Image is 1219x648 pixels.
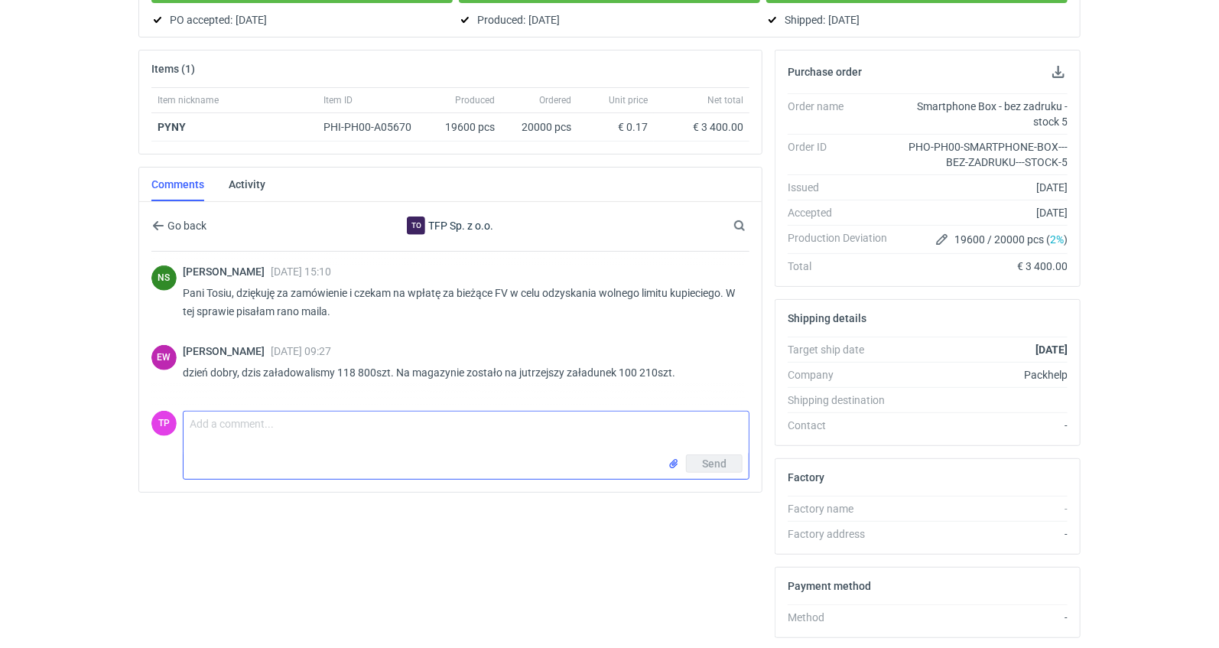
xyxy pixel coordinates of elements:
span: [DATE] [528,11,560,29]
div: - [899,526,1068,542]
div: € 3 400.00 [899,259,1068,274]
div: Shipping destination [788,392,899,408]
div: 19600 pcs [432,113,501,142]
input: Search [730,217,779,235]
span: [PERSON_NAME] [183,265,271,278]
figcaption: To [407,217,425,235]
div: Target ship date [788,342,899,357]
div: TFP Sp. z o.o. [325,217,576,235]
span: Item nickname [158,94,219,106]
div: PO accepted: [151,11,453,29]
div: Ewa Wiatroszak [151,345,177,370]
div: - [899,418,1068,433]
span: Unit price [609,94,648,106]
span: [DATE] 15:10 [271,265,331,278]
div: Method [788,610,899,625]
div: Factory address [788,526,899,542]
div: Shipped: [766,11,1068,29]
div: Company [788,367,899,383]
figcaption: NS [151,265,177,291]
h2: Shipping details [788,312,866,324]
div: Order ID [788,139,899,170]
div: Issued [788,180,899,195]
div: Order name [788,99,899,129]
span: Net total [707,94,743,106]
span: [DATE] 09:27 [271,345,331,357]
div: Accepted [788,205,899,220]
div: Natalia Stępak [151,265,177,291]
div: - [899,610,1068,625]
div: [DATE] [899,205,1068,220]
div: [DATE] [899,180,1068,195]
p: Pani Tosiu, dziękuję za zamówienie i czekam na wpłatę za bieżące FV w celu odzyskania wolnego lim... [183,284,737,321]
button: Download PO [1049,63,1068,81]
div: Factory name [788,501,899,516]
button: Send [686,454,743,473]
span: Send [702,458,727,469]
div: Smartphone Box - bez zadruku - stock 5 [899,99,1068,129]
strong: [DATE] [1035,344,1068,356]
a: PYNY [158,121,186,133]
span: Item ID [323,94,353,106]
span: Ordered [539,94,571,106]
a: Comments [151,168,204,201]
p: dzień dobry, dzis załadowalismy 118 800szt. Na magazynie zostało na jutrzejszy załadunek 100 210szt. [183,363,737,382]
span: 2% [1050,233,1064,246]
button: Go back [151,217,207,235]
a: Activity [229,168,265,201]
h2: Purchase order [788,66,862,78]
div: - [899,501,1068,516]
span: Produced [455,94,495,106]
button: Edit production Deviation [933,230,951,249]
div: € 0.17 [583,119,648,135]
div: Production Deviation [788,230,899,249]
h2: Payment method [788,580,871,592]
div: Produced: [459,11,760,29]
div: TFP Sp. z o.o. [407,217,425,235]
div: € 3 400.00 [660,119,743,135]
span: Go back [164,220,206,231]
span: [PERSON_NAME] [183,345,271,357]
div: Contact [788,418,899,433]
figcaption: EW [151,345,177,370]
figcaption: TP [151,411,177,436]
h2: Items (1) [151,63,195,75]
div: Packhelp [899,367,1068,383]
div: Total [788,259,899,274]
span: 19600 / 20000 pcs ( ) [954,232,1068,247]
h2: Factory [788,471,824,484]
div: PHI-PH00-A05670 [323,119,426,135]
span: [DATE] [828,11,860,29]
div: Tosia Płotek [151,411,177,436]
div: 20000 pcs [501,113,577,142]
div: PHO-PH00-SMARTPHONE-BOX---BEZ-ZADRUKU---STOCK-5 [899,139,1068,170]
span: [DATE] [236,11,267,29]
